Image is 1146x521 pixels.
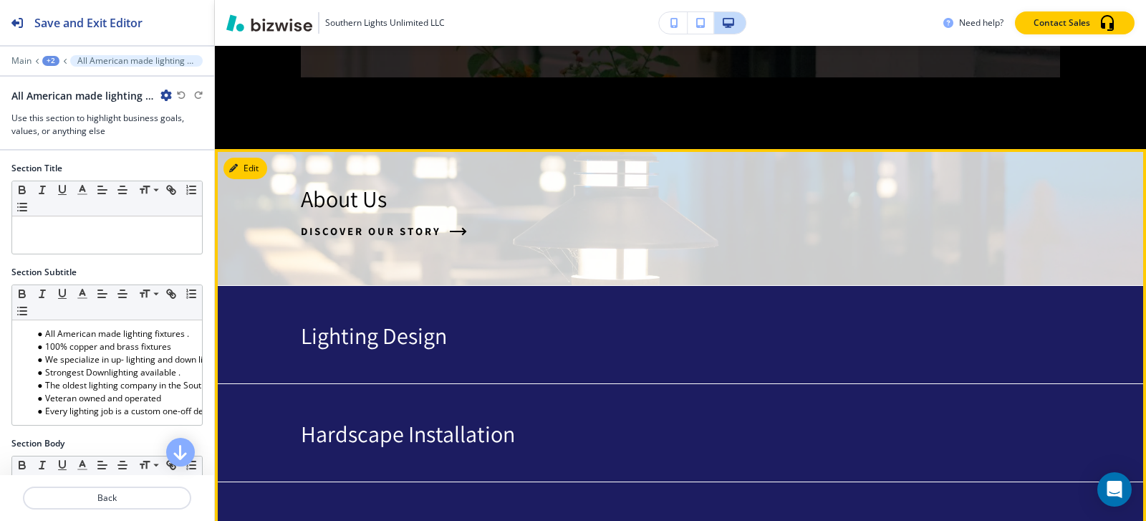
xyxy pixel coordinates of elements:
li: 100% copper and brass fixtures [32,340,195,353]
h3: Need help? [959,16,1003,29]
button: Edit [223,158,267,179]
h3: Use this section to highlight business goals, values, or anything else [11,112,203,138]
button: +2 [42,56,59,66]
h2: Section Title [11,162,62,175]
li: All American made lighting fixtures . [32,328,195,340]
h2: All American made lighting fixtures .100% copper and brass fixturesWe specialize in up- lighting ... [11,88,155,103]
h3: Southern Lights Unlimited LLC [325,16,445,29]
div: Open Intercom Messenger [1097,472,1132,507]
img: Bizwise Logo [226,14,312,32]
p: About Us [301,185,387,212]
h2: Section Subtitle [11,266,77,279]
li: Strongest Downlighting available . [32,366,195,379]
p: Lighting Design [301,322,447,349]
li: The oldest lighting company in the South, Since [DATE]. [32,379,195,392]
button: Main [11,56,32,66]
li: Veteran owned and operated [32,392,195,405]
button: Contact Sales [1015,11,1135,34]
button: Southern Lights Unlimited LLC [226,12,445,34]
li: Every lighting job is a custom one-off design [32,405,195,418]
p: Hardscape Installation [301,420,515,447]
p: Back [24,492,190,505]
p: Contact Sales [1034,16,1090,29]
li: We specialize in up- lighting and down lighting Large [GEOGRAPHIC_DATA]. [32,353,195,366]
button: Back [23,487,191,510]
button: Discover Our Story [301,212,467,251]
p: All American made lighting fixtures .100% copper and brass fixturesWe specialize in up- lighting ... [77,56,196,66]
h2: Save and Exit Editor [34,14,143,32]
h2: Section Body [11,437,64,450]
span: Discover Our Story [301,223,441,240]
button: All American made lighting fixtures .100% copper and brass fixturesWe specialize in up- lighting ... [70,55,203,67]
